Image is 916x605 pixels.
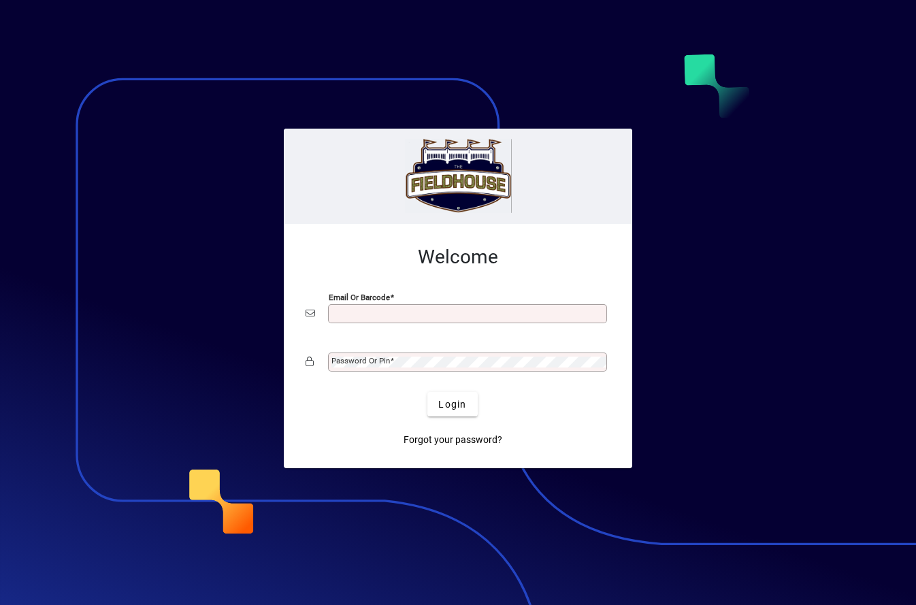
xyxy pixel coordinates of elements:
span: Login [438,397,466,412]
span: Forgot your password? [404,433,502,447]
mat-label: Password or Pin [331,356,390,365]
h2: Welcome [306,246,610,269]
a: Forgot your password? [398,427,508,452]
mat-label: Email or Barcode [329,293,390,302]
button: Login [427,392,477,416]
